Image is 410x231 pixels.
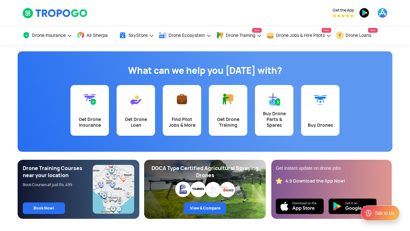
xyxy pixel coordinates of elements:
[120,116,151,128] div: Get Drone Loan
[266,26,331,45] a: Drone Jobs & Hire PilotsNew
[22,8,88,19] img: TropoGo Logo
[276,199,324,214] img: Ios
[22,26,72,45] a: Drone Insurance
[377,8,388,18] img: appstore
[128,33,148,38] span: SkyStore
[176,93,188,106] img: Find Pilot Jobs & More
[252,28,262,33] span: New
[77,26,114,45] a: Air Sherpa
[259,111,290,128] div: Buy Drone Parts & Spares
[23,182,93,187] div: Book Courses at just Rs. 499
[336,26,378,45] a: Drone LoansNew
[22,64,388,77] h1: What can we help you [DATE] with?
[276,33,325,38] span: Drone Jobs & Hire Pilots
[222,93,234,106] img: Get Drone Training
[70,85,109,136] a: Get Drone Insurance
[276,178,282,184] img: star_rating
[322,28,331,33] span: New
[119,26,154,45] a: SkyStore
[368,28,378,33] span: New
[268,93,281,106] img: Buy Drone Parts & Spares
[276,165,387,171] div: Get instant update on drone jobs
[333,14,354,17] img: App Raking
[86,33,108,38] span: Air Sherpa
[301,85,340,136] a: Buy Drones
[209,85,247,136] a: Get Drone Training
[163,85,201,136] a: Find Pilot Jobs & More
[184,202,226,214] a: View & Compare
[32,33,66,38] span: Drone Insurance
[23,202,65,214] a: Book Now!
[83,93,96,106] img: Get Drone Insurance
[329,199,377,214] img: Playstore
[226,33,255,38] span: Drone Training
[167,116,197,128] div: Find Pilot Jobs & More
[359,8,369,18] img: playstore
[346,33,371,38] span: Drone Loans
[375,210,394,216] div: Talk to Us
[159,26,211,45] a: Drone Ecosystem
[285,178,345,184] div: 4.9 Download the App Now!
[305,122,336,128] div: Buy Drones
[168,33,205,38] span: Drone Ecosystem
[117,85,155,136] a: Get Drone Loan
[23,165,93,179] div: Drone Training Courses near your location
[255,85,293,136] a: Buy Drone Parts & Spares
[129,93,142,106] img: Get Drone Loan
[365,209,373,217] img: ic_Support.svg
[74,116,105,128] div: Get Drone Insurance
[149,165,261,179] div: DGCA Type Certified Agricultural Spraying Drones
[333,8,354,13] span: Get the App
[216,26,262,45] a: Drone TrainingNew
[314,93,327,106] img: Buy Drones
[213,116,243,128] div: Get Drone Training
